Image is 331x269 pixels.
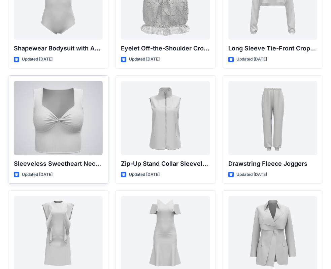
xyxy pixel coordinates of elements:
[14,159,103,168] p: Sleeveless Sweetheart Neck Twist-Front Crop Top
[14,81,103,155] a: Sleeveless Sweetheart Neck Twist-Front Crop Top
[121,44,210,53] p: Eyelet Off-the-Shoulder Crop Top with Ruffle Straps
[228,159,317,168] p: Drawstring Fleece Joggers
[121,159,210,168] p: Zip-Up Stand Collar Sleeveless Vest
[228,44,317,53] p: Long Sleeve Tie-Front Cropped Shrug
[236,56,267,63] p: Updated [DATE]
[22,171,53,178] p: Updated [DATE]
[228,81,317,155] a: Drawstring Fleece Joggers
[22,56,53,63] p: Updated [DATE]
[129,56,160,63] p: Updated [DATE]
[236,171,267,178] p: Updated [DATE]
[14,44,103,53] p: Shapewear Bodysuit with Adjustable Straps
[129,171,160,178] p: Updated [DATE]
[121,81,210,155] a: Zip-Up Stand Collar Sleeveless Vest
